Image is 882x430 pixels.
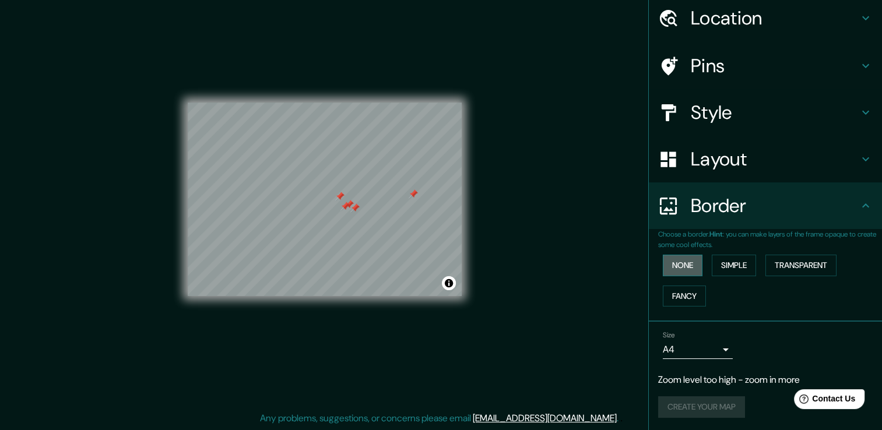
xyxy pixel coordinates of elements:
[709,230,723,239] b: Hint
[663,330,675,340] label: Size
[663,255,702,276] button: None
[619,411,620,425] div: .
[663,286,706,307] button: Fancy
[260,411,619,425] p: Any problems, suggestions, or concerns please email .
[649,136,882,182] div: Layout
[620,411,623,425] div: .
[658,229,882,250] p: Choose a border. : you can make layers of the frame opaque to create some cool effects.
[663,340,733,359] div: A4
[691,6,859,30] h4: Location
[691,147,859,171] h4: Layout
[712,255,756,276] button: Simple
[188,103,462,296] canvas: Map
[649,182,882,229] div: Border
[649,43,882,89] div: Pins
[442,276,456,290] button: Toggle attribution
[473,412,617,424] a: [EMAIL_ADDRESS][DOMAIN_NAME]
[691,54,859,77] h4: Pins
[691,194,859,217] h4: Border
[778,385,869,417] iframe: Help widget launcher
[649,89,882,136] div: Style
[765,255,837,276] button: Transparent
[691,101,859,124] h4: Style
[658,373,873,387] p: Zoom level too high - zoom in more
